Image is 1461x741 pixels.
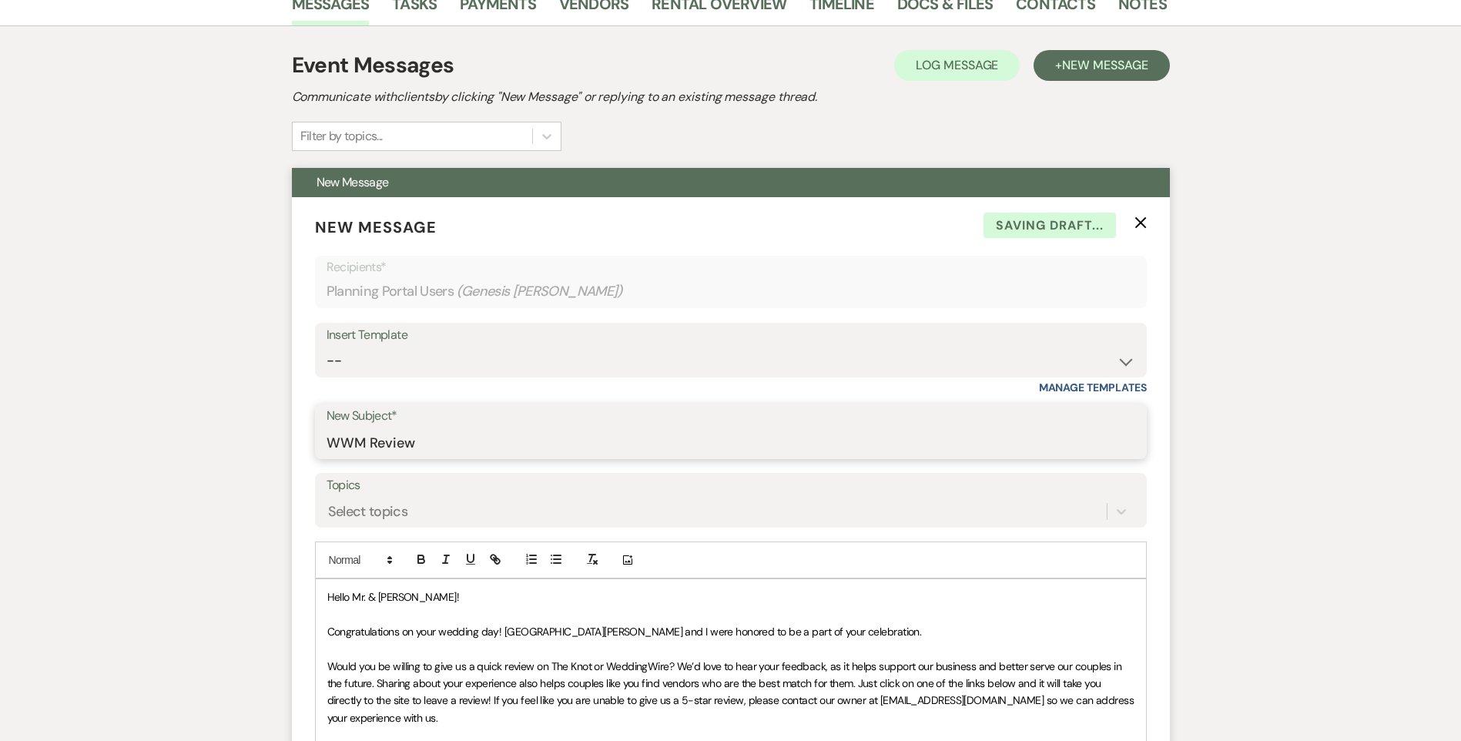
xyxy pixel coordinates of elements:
[327,277,1135,307] div: Planning Portal Users
[327,659,1137,725] span: Would you be willing to give us a quick review on The Knot or WeddingWire? We’d love to hear your...
[317,174,389,190] span: New Message
[983,213,1116,239] span: Saving draft...
[315,217,437,237] span: New Message
[327,405,1135,427] label: New Subject*
[457,281,623,302] span: ( Genesis [PERSON_NAME] )
[327,625,922,639] span: Congratulations on your wedding day! [GEOGRAPHIC_DATA][PERSON_NAME] and I were honored to be a pa...
[327,324,1135,347] div: Insert Template
[292,49,454,82] h1: Event Messages
[327,257,1135,277] p: Recipients*
[328,501,408,522] div: Select topics
[1062,57,1148,73] span: New Message
[327,474,1135,497] label: Topics
[292,88,1170,106] h2: Communicate with clients by clicking "New Message" or replying to an existing message thread.
[327,590,459,604] span: Hello Mr. & [PERSON_NAME]!
[916,57,998,73] span: Log Message
[894,50,1020,81] button: Log Message
[1034,50,1169,81] button: +New Message
[300,127,383,146] div: Filter by topics...
[1039,381,1147,394] a: Manage Templates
